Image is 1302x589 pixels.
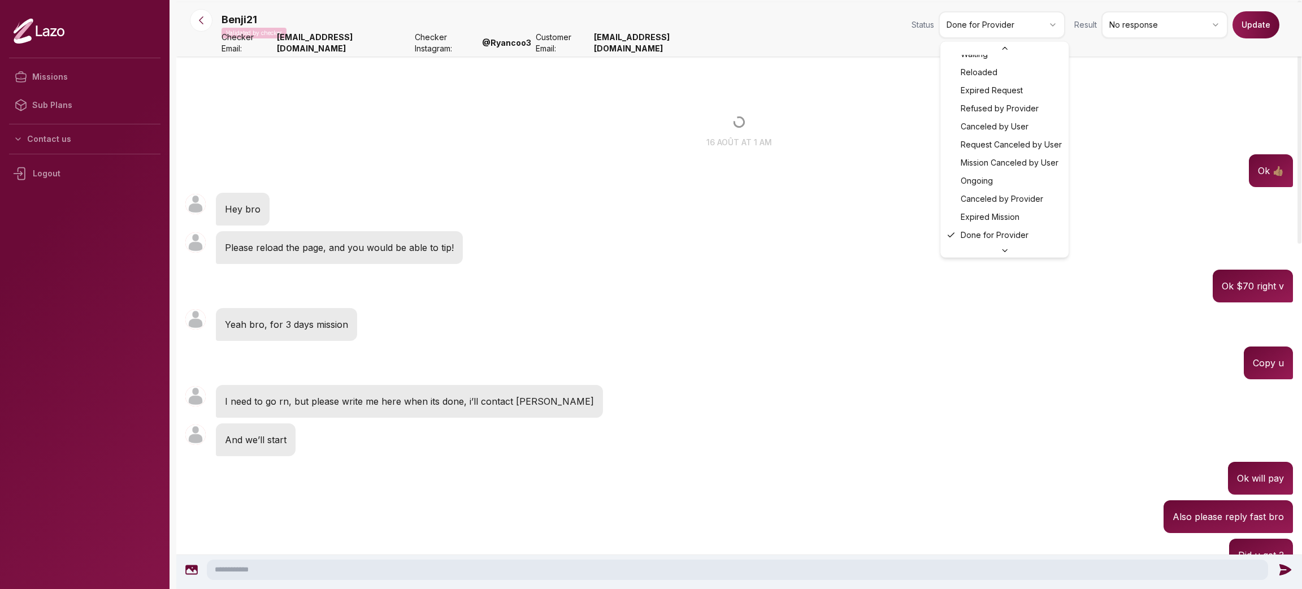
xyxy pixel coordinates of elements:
span: Mission Canceled by User [961,157,1058,168]
span: Expired Mission [961,211,1019,223]
span: Reloaded [961,67,997,78]
span: Waiting [961,49,988,60]
span: Canceled by Provider [961,193,1043,205]
span: Done for Provider [961,229,1028,241]
span: Expired Request [961,85,1023,96]
span: Ongoing [961,175,993,187]
span: Request Canceled by User [961,139,1062,150]
span: Refused by Provider [961,103,1039,114]
span: Canceled by User [961,121,1028,132]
